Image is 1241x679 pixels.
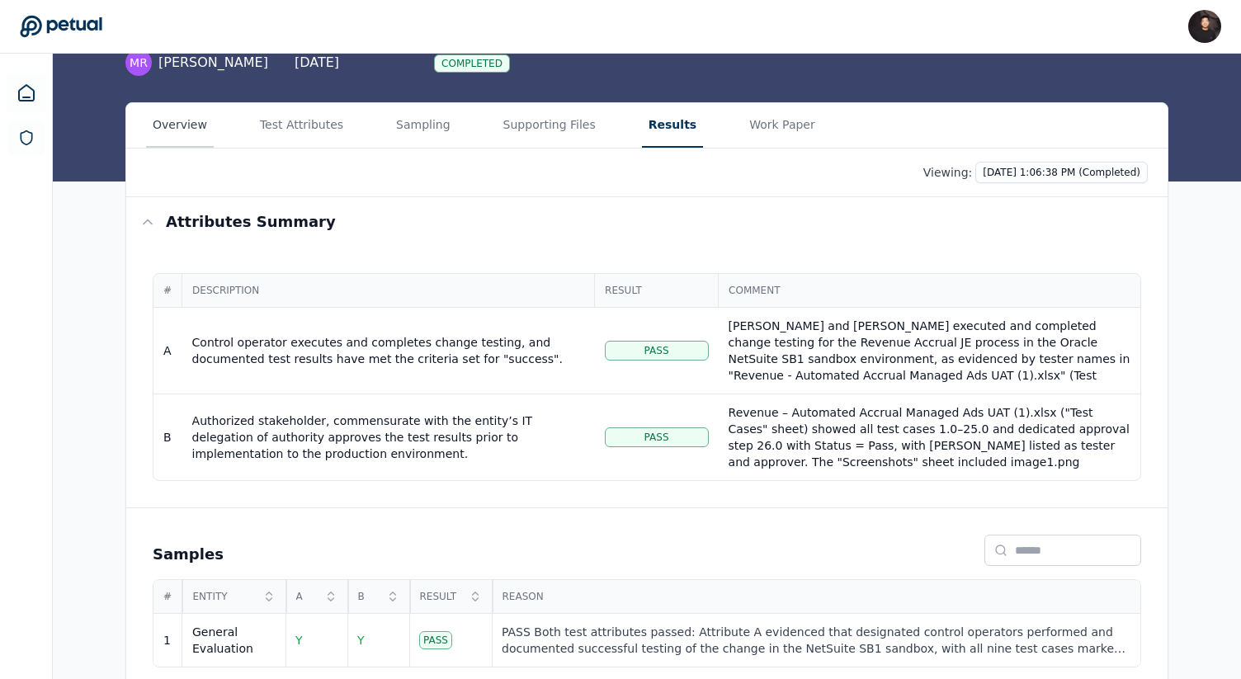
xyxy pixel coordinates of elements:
[153,394,182,481] td: B
[166,210,336,233] h3: Attributes summary
[497,103,602,148] button: Supporting Files
[358,590,381,603] span: B
[420,590,464,603] span: Result
[192,624,276,657] div: General Evaluation
[419,631,452,649] div: Pass
[644,431,669,444] span: Pass
[20,15,102,38] a: Go to Dashboard
[192,284,584,297] span: Description
[434,54,510,73] div: Completed
[296,590,319,603] span: A
[295,53,408,73] div: [DATE]
[923,164,973,181] p: Viewing:
[729,318,1130,483] div: [PERSON_NAME] and [PERSON_NAME] executed and completed change testing for the Revenue Accrual JE ...
[729,284,1130,297] span: Comment
[163,284,172,297] span: #
[146,103,214,148] button: Overview
[8,120,45,156] a: SOC 1 Reports
[192,413,585,462] div: Authorized stakeholder, commensurate with the entity’s IT delegation of authority approves the te...
[729,404,1130,569] div: Revenue – Automated Accrual Managed Ads UAT (1).xlsx ("Test Cases" sheet) showed all test cases 1...
[642,103,703,148] button: Results
[1188,10,1221,43] img: James Lee
[130,54,148,71] span: MR
[644,344,669,357] span: Pass
[295,634,303,647] span: Y
[153,308,182,394] td: A
[192,334,585,367] div: Control operator executes and completes change testing, and documented test results have met the ...
[163,590,172,603] span: #
[153,614,182,667] td: 1
[357,634,365,647] span: Y
[389,103,457,148] button: Sampling
[743,103,822,148] button: Work Paper
[153,543,224,566] h2: Samples
[503,590,1131,603] span: Reason
[975,162,1148,183] button: [DATE] 1:06:38 PM (Completed)
[502,624,1130,657] div: PASS Both test attributes passed: Attribute A evidenced that designated control operators perform...
[126,197,1168,247] button: Attributes summary
[253,103,350,148] button: Test Attributes
[193,590,257,603] span: Entity
[158,53,268,73] span: [PERSON_NAME]
[605,284,708,297] span: Result
[7,73,46,113] a: Dashboard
